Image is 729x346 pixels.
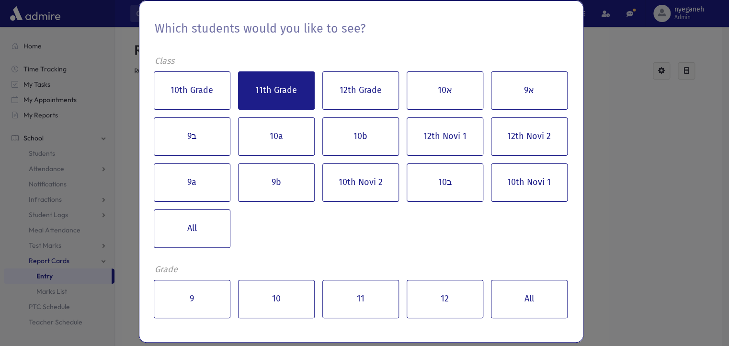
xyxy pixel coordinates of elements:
button: 10th Novi 1 [491,163,568,202]
div: Grade [155,263,568,276]
button: א9 [491,71,568,110]
button: 10th Grade [154,71,230,110]
button: All [154,209,230,248]
button: 11 [322,280,399,318]
button: 10b [322,117,399,156]
button: ב10 [407,163,483,202]
div: Which students would you like to see? [155,16,365,46]
button: א10 [407,71,483,110]
button: 10 [238,280,315,318]
button: 12th Novi 1 [407,117,483,156]
button: 9b [238,163,315,202]
button: All [491,280,568,318]
button: 12 [407,280,483,318]
button: 9a [154,163,230,202]
button: 11th Grade [238,71,315,110]
button: 12th Grade [322,71,399,110]
button: 9 [154,280,230,318]
button: ב9 [154,117,230,156]
div: Class [155,55,568,68]
button: 10th Novi 2 [322,163,399,202]
button: 10a [238,117,315,156]
button: 12th Novi 2 [491,117,568,156]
